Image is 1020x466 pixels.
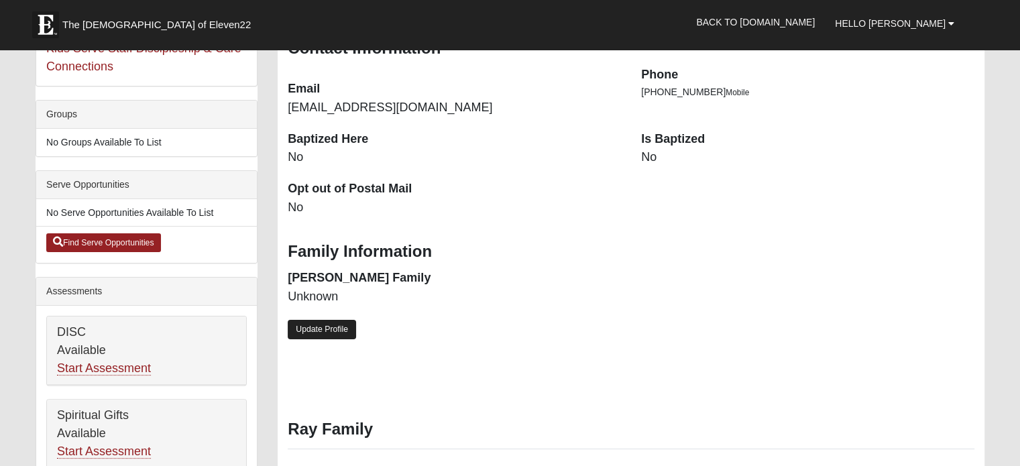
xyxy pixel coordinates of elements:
a: Start Assessment [57,445,151,459]
dd: No [641,149,974,166]
dt: Email [288,80,621,98]
a: Back to [DOMAIN_NAME] [686,5,825,39]
h3: Family Information [288,242,974,261]
li: No Serve Opportunities Available To List [36,199,257,227]
a: The [DEMOGRAPHIC_DATA] of Eleven22 [25,5,294,38]
dd: No [288,199,621,217]
dt: Opt out of Postal Mail [288,180,621,198]
dd: [EMAIL_ADDRESS][DOMAIN_NAME] [288,99,621,117]
dt: Phone [641,66,974,84]
li: No Groups Available To List [36,129,257,156]
a: Update Profile [288,320,356,339]
dt: [PERSON_NAME] Family [288,270,621,287]
dd: No [288,149,621,166]
img: Eleven22 logo [32,11,59,38]
span: The [DEMOGRAPHIC_DATA] of Eleven22 [62,18,251,32]
span: Hello [PERSON_NAME] [835,18,946,29]
li: [PHONE_NUMBER] [641,85,974,99]
div: Assessments [36,278,257,306]
dd: Unknown [288,288,621,306]
a: Start Assessment [57,361,151,375]
dt: Baptized Here [288,131,621,148]
dt: Is Baptized [641,131,974,148]
a: Hello [PERSON_NAME] [825,7,964,40]
a: Find Serve Opportunities [46,233,161,252]
div: Serve Opportunities [36,171,257,199]
h3: Ray Family [288,420,974,439]
span: Mobile [726,88,749,97]
div: DISC Available [47,316,246,385]
div: Groups [36,101,257,129]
